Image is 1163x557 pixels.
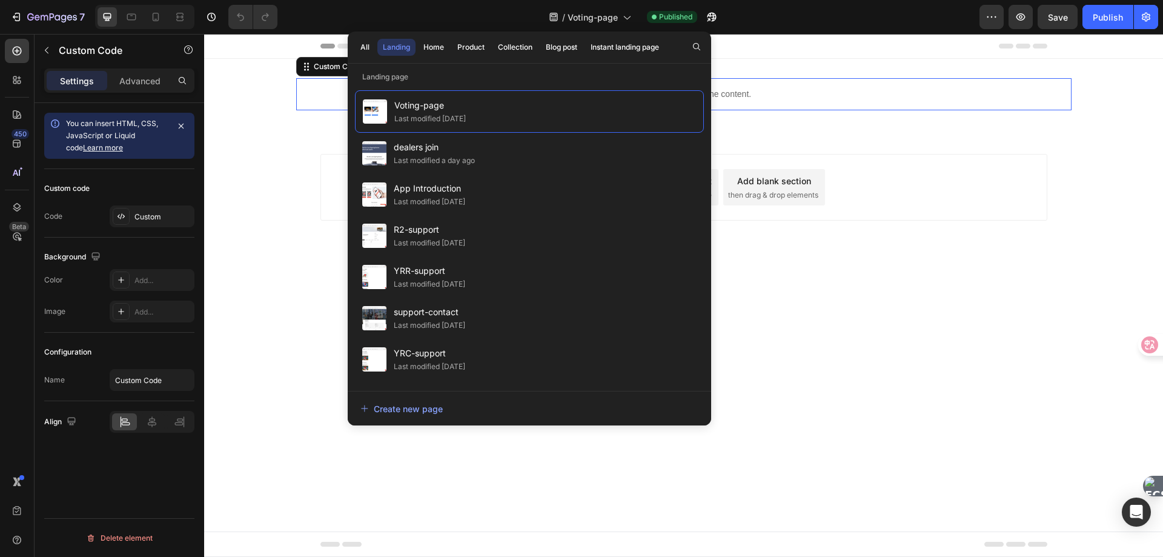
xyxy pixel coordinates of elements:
div: Custom [134,212,191,222]
span: Voting-page [568,11,618,24]
span: YRC-support [394,346,465,361]
button: All [355,39,375,56]
button: Create new page [360,396,699,421]
span: Add section [451,113,508,126]
div: Last modified [DATE] [394,361,465,373]
div: Image [44,306,65,317]
div: Undo/Redo [228,5,277,29]
div: Beta [9,222,29,232]
button: Save [1038,5,1078,29]
p: Landing page [348,71,711,83]
div: Background [44,249,103,265]
div: Product [457,42,485,53]
span: inspired by CRO experts [343,156,426,167]
div: Align [44,414,79,430]
div: Open Intercom Messenger [1122,498,1151,527]
span: dealers join [394,140,475,155]
div: Last modified [DATE] [394,278,465,290]
a: Learn more [83,143,123,152]
div: Last modified [DATE] [394,113,466,125]
span: Voting-page [394,98,466,113]
div: All [360,42,369,53]
div: Color [44,275,63,285]
button: Instant landing page [585,39,664,56]
iframe: Design area [204,34,1163,557]
span: from URL or image [443,156,508,167]
div: Blog post [546,42,577,53]
button: Landing [377,39,416,56]
div: Name [44,375,65,385]
p: Custom Code [59,43,162,58]
div: Last modified [DATE] [394,319,465,332]
div: Create new page [360,402,443,415]
span: YRR-support [394,264,465,278]
div: Choose templates [349,141,422,153]
button: 7 [5,5,90,29]
button: Home [418,39,449,56]
div: Code [44,211,62,222]
div: Home [423,42,444,53]
span: Published [659,12,692,22]
span: Save [1048,12,1068,22]
button: Blog post [540,39,583,56]
div: Last modified [DATE] [394,196,465,208]
div: Last modified a day ago [394,155,475,167]
button: Collection [492,39,538,56]
button: Delete element [44,529,194,548]
div: Custom code [44,183,90,194]
span: / [562,11,565,24]
div: Add blank section [533,141,607,153]
button: Product [452,39,490,56]
button: Publish [1082,5,1133,29]
p: Advanced [119,75,161,87]
div: 450 [12,129,29,139]
div: Collection [498,42,532,53]
p: Settings [60,75,94,87]
span: support-contact [394,305,465,319]
p: 7 [79,10,85,24]
div: Configuration [44,347,91,358]
span: You can insert HTML, CSS, JavaScript or Liquid code [66,119,158,152]
div: Landing [383,42,410,53]
div: Generate layout [444,141,508,153]
span: R2-support [394,222,465,237]
div: Delete element [86,531,153,545]
div: Add... [134,307,191,318]
div: Instant landing page [591,42,659,53]
div: Last modified [DATE] [394,237,465,249]
div: Publish [1093,11,1123,24]
span: then drag & drop elements [524,156,614,167]
div: Add... [134,275,191,286]
span: App Introduction [394,181,465,196]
